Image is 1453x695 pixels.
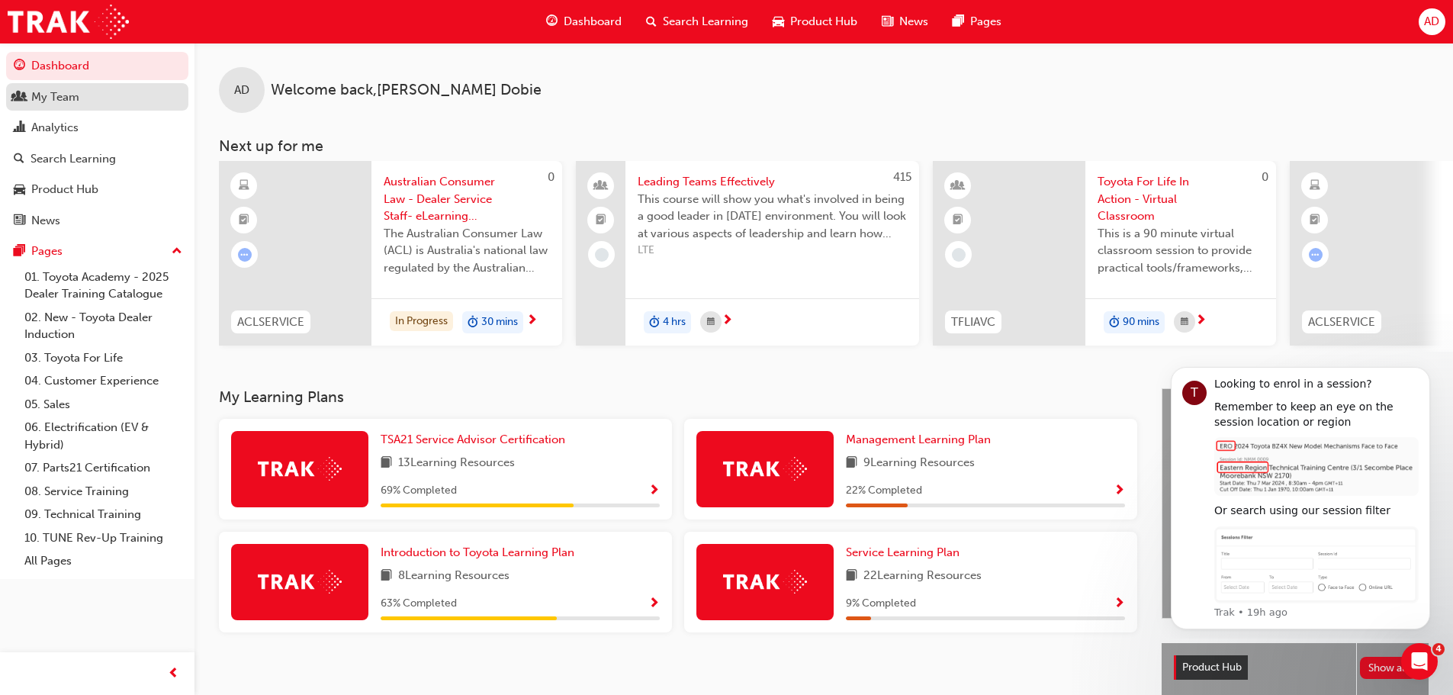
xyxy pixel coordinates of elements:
span: Show Progress [648,597,660,611]
span: learningResourceType_ELEARNING-icon [1310,176,1320,196]
div: Analytics [31,119,79,137]
a: 04. Customer Experience [18,369,188,393]
iframe: Intercom notifications message [1148,353,1453,639]
a: Introduction to Toyota Learning Plan [381,544,580,561]
a: 08. Service Training [18,480,188,504]
span: Management Learning Plan [846,433,991,446]
span: 8 Learning Resources [398,567,510,586]
a: Product HubShow all [1174,655,1416,680]
span: pages-icon [14,245,25,259]
span: calendar-icon [707,313,715,332]
span: up-icon [172,242,182,262]
span: duration-icon [468,313,478,333]
span: Show Progress [1114,597,1125,611]
span: next-icon [1195,314,1207,328]
span: booktick-icon [239,211,249,230]
span: The Australian Consumer Law (ACL) is Australia's national law regulated by the Australian Competi... [384,225,550,277]
span: 63 % Completed [381,595,457,613]
span: Show Progress [648,484,660,498]
a: 02. New - Toyota Dealer Induction [18,306,188,346]
span: AD [234,82,249,99]
a: My Team [6,83,188,111]
button: Show all [1360,657,1417,679]
h3: Next up for me [194,137,1453,155]
span: 4 [1432,643,1445,655]
span: booktick-icon [1310,211,1320,230]
a: News [6,207,188,235]
span: Pages [970,13,1001,31]
span: next-icon [526,314,538,328]
a: 415Leading Teams EffectivelyThis course will show you what's involved in being a good leader in [... [576,161,919,346]
span: book-icon [846,454,857,473]
span: LTE [638,242,907,259]
span: 69 % Completed [381,482,457,500]
img: Trak [723,570,807,594]
span: calendar-icon [1181,313,1188,332]
a: Management Learning Plan [846,431,997,449]
span: news-icon [14,214,25,228]
a: 03. Toyota For Life [18,346,188,370]
div: Search Learning [31,150,116,168]
span: learningResourceType_INSTRUCTOR_LED-icon [953,176,963,196]
span: 0 [548,170,555,184]
span: 90 mins [1123,314,1159,331]
span: guage-icon [546,12,558,31]
span: Dashboard [564,13,622,31]
img: Trak [723,457,807,481]
span: booktick-icon [596,211,606,230]
span: 22 Learning Resources [863,567,982,586]
span: TSA21 Service Advisor Certification [381,433,565,446]
a: Search Learning [6,145,188,173]
span: Show Progress [1114,484,1125,498]
a: Product Hub [6,175,188,204]
span: AD [1424,13,1439,31]
div: Product Hub [31,181,98,198]
span: people-icon [596,176,606,196]
a: 0ACLSERVICEAustralian Consumer Law - Dealer Service Staff- eLearning ModuleThe Australian Consume... [219,161,562,346]
span: Product Hub [790,13,857,31]
span: 9 % Completed [846,595,916,613]
span: pages-icon [953,12,964,31]
span: car-icon [14,183,25,197]
span: book-icon [381,567,392,586]
span: ACLSERVICE [237,314,304,331]
img: Trak [8,5,129,39]
span: guage-icon [14,60,25,73]
span: 30 mins [481,314,518,331]
span: Welcome back , [PERSON_NAME] Dobie [271,82,542,99]
div: Pages [31,243,63,260]
a: 05. Sales [18,393,188,417]
span: TFLIAVC [951,314,995,331]
a: guage-iconDashboard [534,6,634,37]
span: Toyota For Life In Action - Virtual Classroom [1098,173,1264,225]
button: Pages [6,237,188,265]
a: news-iconNews [870,6,940,37]
button: AD [1419,8,1445,35]
span: news-icon [882,12,893,31]
a: All Pages [18,549,188,573]
span: 22 % Completed [846,482,922,500]
span: search-icon [646,12,657,31]
span: chart-icon [14,121,25,135]
span: next-icon [722,314,733,328]
h3: My Learning Plans [219,388,1137,406]
iframe: Intercom live chat [1401,643,1438,680]
span: 415 [893,170,911,184]
a: 01. Toyota Academy - 2025 Dealer Training Catalogue [18,265,188,306]
span: This course will show you what's involved in being a good leader in [DATE] environment. You will ... [638,191,907,243]
button: DashboardMy TeamAnalyticsSearch LearningProduct HubNews [6,49,188,237]
a: search-iconSearch Learning [634,6,760,37]
a: Service Learning Plan [846,544,966,561]
a: Dashboard [6,52,188,80]
img: Trak [258,457,342,481]
a: 06. Electrification (EV & Hybrid) [18,416,188,456]
span: learningRecordVerb_ATTEMPT-icon [1309,248,1323,262]
span: ACLSERVICE [1308,314,1375,331]
span: book-icon [381,454,392,473]
span: This is a 90 minute virtual classroom session to provide practical tools/frameworks, behaviours a... [1098,225,1264,277]
span: Search Learning [663,13,748,31]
